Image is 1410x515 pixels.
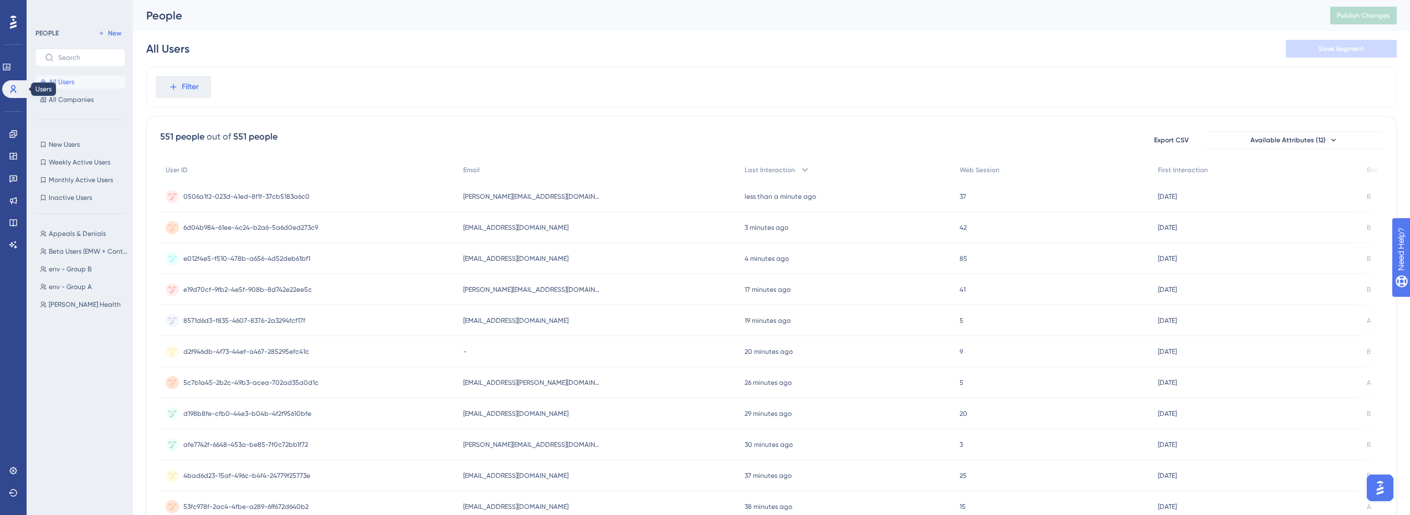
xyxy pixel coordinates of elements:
div: PEOPLE [35,29,59,38]
span: 15 [960,502,966,511]
button: Save Segment [1286,40,1397,58]
span: 5c7b1a45-2b2c-49b3-acea-702ad35a0d1c [183,378,319,387]
span: [PERSON_NAME] Health [49,300,121,309]
button: New [94,27,125,40]
span: Last Interaction [745,166,795,174]
span: 3 [960,440,963,449]
span: afe7742f-6648-453a-be85-7f0c72bb1f72 [183,440,308,449]
span: B [1367,285,1371,294]
span: A [1367,378,1371,387]
button: Filter [156,76,211,98]
time: [DATE] [1158,410,1177,418]
iframe: UserGuiding AI Assistant Launcher [1363,471,1397,504]
span: Export CSV [1154,136,1189,145]
time: [DATE] [1158,255,1177,262]
span: Beta Users (EMW + Continuum) [49,247,127,256]
span: 37 [960,192,966,201]
time: 30 minutes ago [745,441,793,449]
span: Env [1367,166,1377,174]
time: 26 minutes ago [745,379,792,387]
time: 17 minutes ago [745,286,791,293]
span: 53fc978f-2ac4-4fbe-a289-6ff672d640b2 [183,502,309,511]
span: B [1367,471,1371,480]
time: 38 minutes ago [745,503,792,511]
span: 5 [960,316,963,325]
span: e012f4e5-f510-478b-a656-4d52deb61bf1 [183,254,310,263]
span: New [108,29,121,38]
span: 9 [960,347,963,356]
button: Beta Users (EMW + Continuum) [35,245,132,258]
span: B [1367,192,1371,201]
span: Appeals & Denials [49,229,106,238]
button: All Users [35,75,125,89]
span: [EMAIL_ADDRESS][DOMAIN_NAME] [463,471,568,480]
span: Filter [182,80,199,94]
span: Web Session [960,166,999,174]
time: [DATE] [1158,441,1177,449]
span: d198b8fe-cfb0-44e3-b04b-4f2f95610bfe [183,409,311,418]
button: Available Attributes (12) [1206,131,1383,149]
span: Available Attributes (12) [1250,136,1326,145]
span: 4bad6d23-15af-496c-b4f4-24779f25773e [183,471,310,480]
button: Inactive Users [35,191,125,204]
span: 5 [960,378,963,387]
div: 551 people [233,130,278,143]
span: [EMAIL_ADDRESS][DOMAIN_NAME] [463,223,568,232]
span: B [1367,254,1371,263]
span: B [1367,223,1371,232]
span: Publish Changes [1337,11,1390,20]
span: [EMAIL_ADDRESS][DOMAIN_NAME] [463,502,568,511]
span: 6d04b984-61ee-4c24-b2a6-5a6d0ed273c9 [183,223,318,232]
time: [DATE] [1158,224,1177,231]
div: All Users [146,41,189,56]
span: A [1367,502,1371,511]
span: User ID [166,166,188,174]
time: [DATE] [1158,348,1177,356]
span: env - Group B [49,265,91,274]
time: 19 minutes ago [745,317,791,325]
span: d2f946db-4f73-44ef-a467-285295efc41c [183,347,309,356]
button: Export CSV [1144,131,1199,149]
div: out of [207,130,231,143]
time: [DATE] [1158,503,1177,511]
div: People [146,8,1303,23]
time: [DATE] [1158,472,1177,480]
span: 41 [960,285,966,294]
span: First Interaction [1158,166,1208,174]
span: All Users [49,78,74,86]
span: [PERSON_NAME][EMAIL_ADDRESS][DOMAIN_NAME] [463,192,602,201]
time: 3 minutes ago [745,224,788,231]
span: 8571d6d3-f835-4607-8376-2a3294fcf17f [183,316,305,325]
span: [EMAIL_ADDRESS][PERSON_NAME][DOMAIN_NAME] [463,378,602,387]
time: [DATE] [1158,317,1177,325]
span: 85 [960,254,967,263]
span: env - Group A [49,282,92,291]
span: - [463,347,466,356]
span: 25 [960,471,967,480]
button: Monthly Active Users [35,173,125,187]
span: 20 [960,409,967,418]
span: A [1367,316,1371,325]
span: 42 [960,223,967,232]
span: Inactive Users [49,193,92,202]
span: [PERSON_NAME][EMAIL_ADDRESS][DOMAIN_NAME] [463,440,602,449]
span: Need Help? [26,3,69,16]
span: All Companies [49,95,94,104]
button: Weekly Active Users [35,156,125,169]
time: 4 minutes ago [745,255,789,262]
span: B [1367,409,1371,418]
span: Save Segment [1319,44,1364,53]
span: e19d70cf-9fb2-4e5f-908b-8d742e22ee5c [183,285,312,294]
button: All Companies [35,93,125,106]
div: 551 people [160,130,204,143]
span: B [1367,440,1371,449]
time: [DATE] [1158,193,1177,200]
time: 37 minutes ago [745,472,792,480]
span: [EMAIL_ADDRESS][DOMAIN_NAME] [463,316,568,325]
span: B [1367,347,1371,356]
span: 0506a1f2-023d-41ed-8f1f-37cb5183a6c0 [183,192,310,201]
button: Publish Changes [1330,7,1397,24]
time: [DATE] [1158,286,1177,293]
